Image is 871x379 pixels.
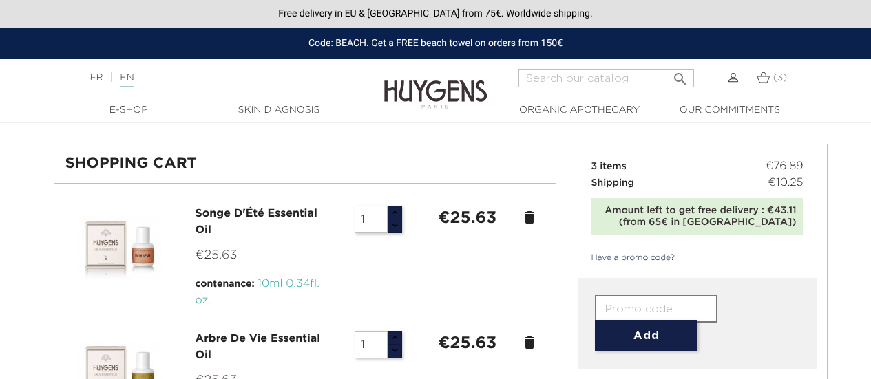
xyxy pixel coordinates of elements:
span: €76.89 [766,158,804,175]
button: Add [595,320,697,351]
a: Skin Diagnosis [210,103,348,118]
a: Songe D'Été Essential Oil [196,208,317,236]
a: Have a promo code? [578,252,675,264]
span: (3) [773,73,788,83]
a: Our commitments [661,103,799,118]
button:  [668,65,693,84]
a: E-Shop [60,103,198,118]
span: €25.63 [196,249,238,261]
img: Huygens [384,58,487,111]
strong: €25.63 [438,335,496,351]
img: Songe D\'Été Essential Oil [76,206,162,292]
a: Arbre De Vie Essential Oil [196,334,321,361]
span: 10ml 0.34fl. oz. [196,279,319,306]
h1: Shopping Cart [65,155,545,172]
a: delete [521,334,538,351]
input: Search [518,69,694,87]
i:  [672,67,689,83]
span: contenance: [196,279,255,289]
input: Promo code [595,295,717,323]
a: delete [521,209,538,226]
a: EN [120,73,134,87]
a: (3) [757,72,787,83]
a: FR [90,73,103,83]
strong: €25.63 [438,210,496,226]
div: | [83,69,353,86]
a: Organic Apothecary [511,103,649,118]
span: €10.25 [768,175,803,191]
span: 3 items [591,162,627,171]
div: Amount left to get free delivery : €43.11 (from 65€ in [GEOGRAPHIC_DATA]) [598,205,797,228]
span: Shipping [591,178,634,188]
